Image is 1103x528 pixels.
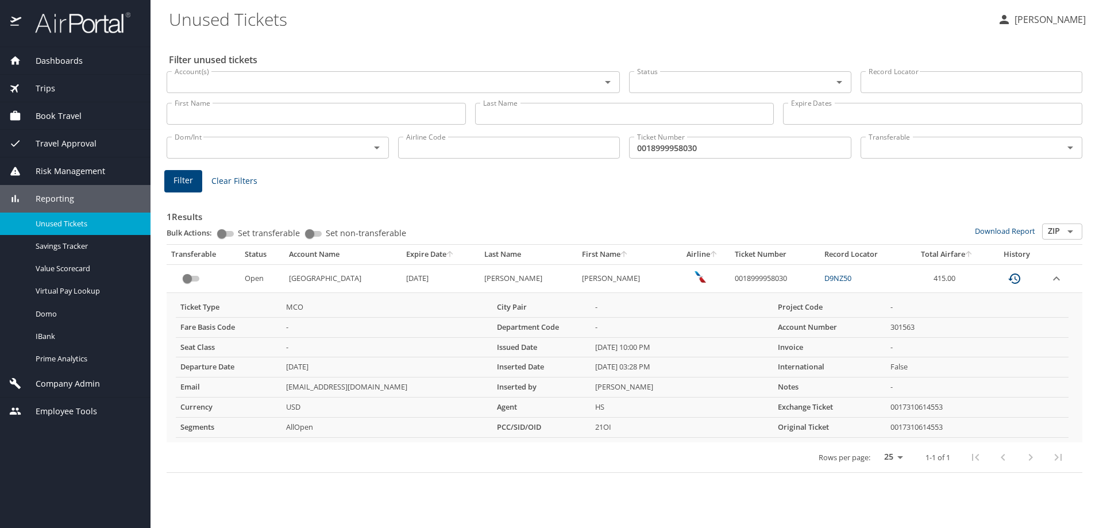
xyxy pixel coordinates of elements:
[281,337,492,357] td: -
[284,245,402,264] th: Account Name
[710,251,718,259] button: sort
[886,298,1069,317] td: -
[824,273,851,283] a: D9NZ50
[1062,223,1078,240] button: Open
[886,418,1069,438] td: 0017310614553
[773,377,886,398] th: Notes
[281,357,492,377] td: [DATE]
[176,377,281,398] th: Email
[21,55,83,67] span: Dashboards
[993,9,1090,30] button: [PERSON_NAME]
[176,298,1069,438] table: more info about unused tickets
[281,317,492,337] td: -
[284,264,402,292] td: [GEOGRAPHIC_DATA]
[591,418,773,438] td: 21OI
[577,245,675,264] th: First Name
[695,271,706,283] img: American Airlines
[620,251,628,259] button: sort
[730,264,820,292] td: 0018999958030
[480,264,577,292] td: [PERSON_NAME]
[446,251,454,259] button: sort
[591,317,773,337] td: -
[591,337,773,357] td: [DATE] 10:00 PM
[281,377,492,398] td: [EMAIL_ADDRESS][DOMAIN_NAME]
[492,337,591,357] th: Issued Date
[730,245,820,264] th: Ticket Number
[989,245,1045,264] th: History
[773,398,886,418] th: Exchange Ticket
[36,309,137,319] span: Domo
[886,337,1069,357] td: -
[176,418,281,438] th: Segments
[167,203,1082,223] h3: 1 Results
[326,229,406,237] span: Set non-transferable
[492,357,591,377] th: Inserted Date
[281,398,492,418] td: USD
[591,398,773,418] td: HS
[240,264,284,292] td: Open
[492,377,591,398] th: Inserted by
[21,165,105,178] span: Risk Management
[36,353,137,364] span: Prime Analytics
[886,377,1069,398] td: -
[207,171,262,192] button: Clear Filters
[173,174,193,188] span: Filter
[492,298,591,317] th: City Pair
[240,245,284,264] th: Status
[886,317,1069,337] td: 301563
[773,317,886,337] th: Account Number
[36,241,137,252] span: Savings Tracker
[176,298,281,317] th: Ticket Type
[492,398,591,418] th: Agent
[773,418,886,438] th: Original Ticket
[905,264,988,292] td: 415.00
[176,317,281,337] th: Fare Basis Code
[281,298,492,317] td: MCO
[905,245,988,264] th: Total Airfare
[591,298,773,317] td: -
[875,449,907,466] select: rows per page
[480,245,577,264] th: Last Name
[21,137,97,150] span: Travel Approval
[167,245,1082,473] table: custom pagination table
[21,192,74,205] span: Reporting
[369,140,385,156] button: Open
[36,286,137,296] span: Virtual Pay Lookup
[1050,272,1063,286] button: expand row
[176,337,281,357] th: Seat Class
[773,337,886,357] th: Invoice
[238,229,300,237] span: Set transferable
[577,264,675,292] td: [PERSON_NAME]
[164,170,202,192] button: Filter
[925,454,950,461] p: 1-1 of 1
[36,331,137,342] span: IBank
[591,357,773,377] td: [DATE] 03:28 PM
[281,418,492,438] td: AllOpen
[492,418,591,438] th: PCC/SID/OID
[169,1,988,37] h1: Unused Tickets
[773,357,886,377] th: International
[600,74,616,90] button: Open
[22,11,130,34] img: airportal-logo.png
[176,398,281,418] th: Currency
[492,317,591,337] th: Department Code
[975,226,1035,236] a: Download Report
[176,357,281,377] th: Departure Date
[169,51,1085,69] h2: Filter unused tickets
[965,251,973,259] button: sort
[10,11,22,34] img: icon-airportal.png
[773,298,886,317] th: Project Code
[831,74,847,90] button: Open
[819,454,870,461] p: Rows per page:
[21,377,100,390] span: Company Admin
[171,249,236,260] div: Transferable
[21,110,82,122] span: Book Travel
[402,245,480,264] th: Expire Date
[402,264,480,292] td: [DATE]
[21,82,55,95] span: Trips
[886,357,1069,377] td: False
[1011,13,1086,26] p: [PERSON_NAME]
[675,245,730,264] th: Airline
[36,263,137,274] span: Value Scorecard
[21,405,97,418] span: Employee Tools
